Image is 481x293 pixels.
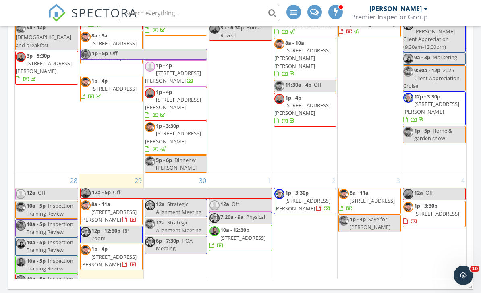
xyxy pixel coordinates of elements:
[145,200,155,210] img: img_5404.jpeg
[414,202,437,209] span: 1p - 3:30p
[27,220,46,228] span: 10a - 5p
[156,200,165,208] span: 12a
[403,189,413,199] img: headshot.2.jpg
[369,5,422,13] div: [PERSON_NAME]
[145,87,207,121] a: 1p - 4p [STREET_ADDRESS][PERSON_NAME]
[274,39,330,77] a: 8a - 10a [STREET_ADDRESS][PERSON_NAME][PERSON_NAME]
[209,226,265,249] a: 10a - 12:30p [STREET_ADDRESS]
[16,275,26,285] img: headshot.2.jpg
[285,39,304,46] span: 8a - 10a
[145,130,201,145] span: [STREET_ADDRESS][PERSON_NAME]
[339,189,395,212] a: 8a - 11a [STREET_ADDRESS]
[156,219,165,226] span: 12a
[91,77,108,84] span: 1p - 4p
[145,11,201,33] a: 8a - 10:30a [STREET_ADDRESS]
[145,62,201,84] a: 1p - 4p [STREET_ADDRESS][PERSON_NAME]
[91,85,137,92] span: [STREET_ADDRESS]
[81,49,91,59] img: kyle.jpg
[350,197,395,204] span: [STREET_ADDRESS]
[145,88,155,98] img: headshot.2.jpg
[145,62,155,72] img: default-user-f0147aede5fd5fa78ca7ade42f37bd4542148d508eef1c3d3ea960f66861d68b.jpg
[339,189,349,199] img: img_5403_2.jpeg
[274,197,330,212] span: [STREET_ADDRESS][PERSON_NAME]
[71,4,137,21] span: SPECTORA
[414,127,430,134] span: 1p - 5p
[81,227,91,237] img: img_5404.jpeg
[16,52,72,83] a: 3p - 5:30p [STREET_ADDRESS][PERSON_NAME]
[91,188,111,198] span: 12a - 5p
[425,189,433,196] span: Off
[403,93,413,103] img: img_5404.jpeg
[81,32,137,62] a: 8a - 9a [STREET_ADDRESS][PERSON_NAME][PERSON_NAME]
[27,189,35,196] span: 12a
[285,21,330,28] span: [STREET_ADDRESS]
[414,189,423,196] span: 12a
[27,275,73,290] span: Inspection Training Review
[266,174,273,187] a: Go to October 1, 2025
[16,60,72,75] span: [STREET_ADDRESS][PERSON_NAME]
[454,266,473,285] iframe: Intercom live chat
[274,189,284,199] img: img_5404.jpeg
[209,226,220,236] img: img_2184.jpeg
[145,121,207,155] a: 1p - 3:30p [STREET_ADDRESS][PERSON_NAME]
[339,12,395,35] a: 1p - 4p [STREET_ADDRESS]
[403,201,466,227] a: 1p - 3:30p [STREET_ADDRESS]
[350,189,369,196] span: 8a - 11a
[209,200,220,210] img: default-user-f0147aede5fd5fa78ca7ade42f37bd4542148d508eef1c3d3ea960f66861d68b.jpg
[27,257,73,272] span: Inspection Training Review
[220,234,265,241] span: [STREET_ADDRESS]
[91,200,110,208] span: 8a - 11a
[27,202,46,209] span: 10a - 5p
[27,239,73,254] span: Inspection Training Review
[27,275,46,283] span: 10a - 5p
[156,156,172,164] span: 5p - 6p
[414,66,440,74] span: 9:30a - 12p
[350,216,390,231] span: Save for [PERSON_NAME]
[403,202,413,212] img: img_5403_2.jpeg
[274,12,330,35] a: 8a - 10:30a [STREET_ADDRESS]
[351,13,428,21] div: Premier Inspector Group
[156,156,197,171] span: Dinner w [PERSON_NAME]
[81,77,91,87] img: img_5403_2.jpeg
[414,20,423,27] span: 12a
[81,77,137,100] a: 1p - 4p [STREET_ADDRESS]
[156,219,201,234] span: Strategic Alignment Meeting
[274,39,284,49] img: img_5403_2.jpeg
[145,60,207,87] a: 1p - 4p [STREET_ADDRESS][PERSON_NAME]
[15,51,78,85] a: 3p - 5:30p [STREET_ADDRESS][PERSON_NAME]
[403,91,466,125] a: 12p - 3:30p [STREET_ADDRESS][PERSON_NAME]
[145,122,201,153] a: 1p - 3:30p [STREET_ADDRESS][PERSON_NAME]
[274,81,284,91] img: img_5403_2.jpeg
[220,226,249,233] span: 10a - 12:30p
[274,94,284,104] img: headshot.2.jpg
[113,189,120,196] span: Off
[16,189,26,199] img: default-user-f0147aede5fd5fa78ca7ade42f37bd4542148d508eef1c3d3ea960f66861d68b.jpg
[285,81,311,88] span: 11:30a - 4p
[91,227,120,234] span: 12p - 12:30p
[145,219,155,229] img: img_5403_2.jpeg
[156,237,193,252] span: HOA Meeting
[81,39,137,62] span: [STREET_ADDRESS][PERSON_NAME][PERSON_NAME]
[403,66,460,89] span: 2025 Client Appreciation Cruise
[91,245,108,252] span: 1p - 4p
[220,24,244,31] span: 3p - 6:30p
[80,199,143,225] a: 8a - 11a [STREET_ADDRESS][PERSON_NAME]
[220,213,244,220] span: 7:20a - 9a
[80,31,143,64] a: 8a - 9a [STREET_ADDRESS][PERSON_NAME][PERSON_NAME]
[209,225,272,251] a: 10a - 12:30p [STREET_ADDRESS]
[350,216,366,223] span: 1p - 4p
[285,94,301,101] span: 1p - 4p
[81,200,91,210] img: img_5403_2.jpeg
[27,202,73,217] span: Inspection Training Review
[145,122,155,132] img: img_5403_2.jpeg
[274,38,336,79] a: 8a - 10a [STREET_ADDRESS][PERSON_NAME][PERSON_NAME]
[274,47,330,69] span: [STREET_ADDRESS][PERSON_NAME][PERSON_NAME]
[403,93,459,123] a: 12p - 3:30p [STREET_ADDRESS][PERSON_NAME]
[274,188,336,214] a: 1p - 3:30p [STREET_ADDRESS][PERSON_NAME]
[156,88,172,96] span: 1p - 4p
[145,156,155,166] img: img_5403_2.jpeg
[16,202,26,212] img: img_5403_2.jpeg
[414,210,459,217] span: [STREET_ADDRESS]
[81,32,91,42] img: img_5403_2.jpeg
[220,24,261,39] span: House Reveal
